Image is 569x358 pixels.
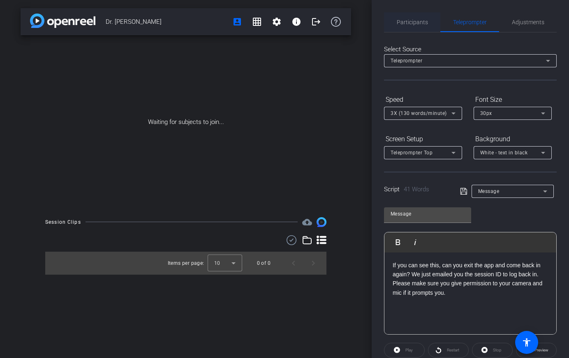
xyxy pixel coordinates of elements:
[512,19,544,25] span: Adjustments
[391,150,433,156] span: Teleprompter Top
[284,253,303,273] button: Previous page
[393,261,548,298] p: If you can see this, can you exit the app and come back in again? We just emailed you the session...
[317,217,326,227] img: Session clips
[474,93,552,107] div: Font Size
[311,17,321,27] mat-icon: logout
[391,58,422,64] span: Teleprompter
[480,150,528,156] span: White - text in black
[302,217,312,227] span: Destinations for your clips
[232,17,242,27] mat-icon: account_box
[303,253,323,273] button: Next page
[384,185,449,194] div: Script
[390,234,406,250] button: Bold (⌘B)
[291,17,301,27] mat-icon: info
[522,337,532,347] mat-icon: accessibility
[257,259,271,267] div: 0 of 0
[478,188,500,194] span: Message
[407,234,423,250] button: Italic (⌘I)
[302,217,312,227] mat-icon: cloud_upload
[30,14,95,28] img: app-logo
[534,348,548,352] span: Preview
[404,186,429,193] span: 41 Words
[106,14,227,30] span: Dr. [PERSON_NAME]
[272,17,282,27] mat-icon: settings
[168,259,204,267] div: Items per page:
[391,209,465,219] input: Title
[384,45,557,54] div: Select Source
[453,19,487,25] span: Teleprompter
[391,110,447,116] span: 3X (130 words/minute)
[397,19,428,25] span: Participants
[384,132,462,146] div: Screen Setup
[384,93,462,107] div: Speed
[480,110,492,116] span: 30px
[21,35,351,209] div: Waiting for subjects to join...
[474,132,552,146] div: Background
[252,17,262,27] mat-icon: grid_on
[45,218,81,226] div: Session Clips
